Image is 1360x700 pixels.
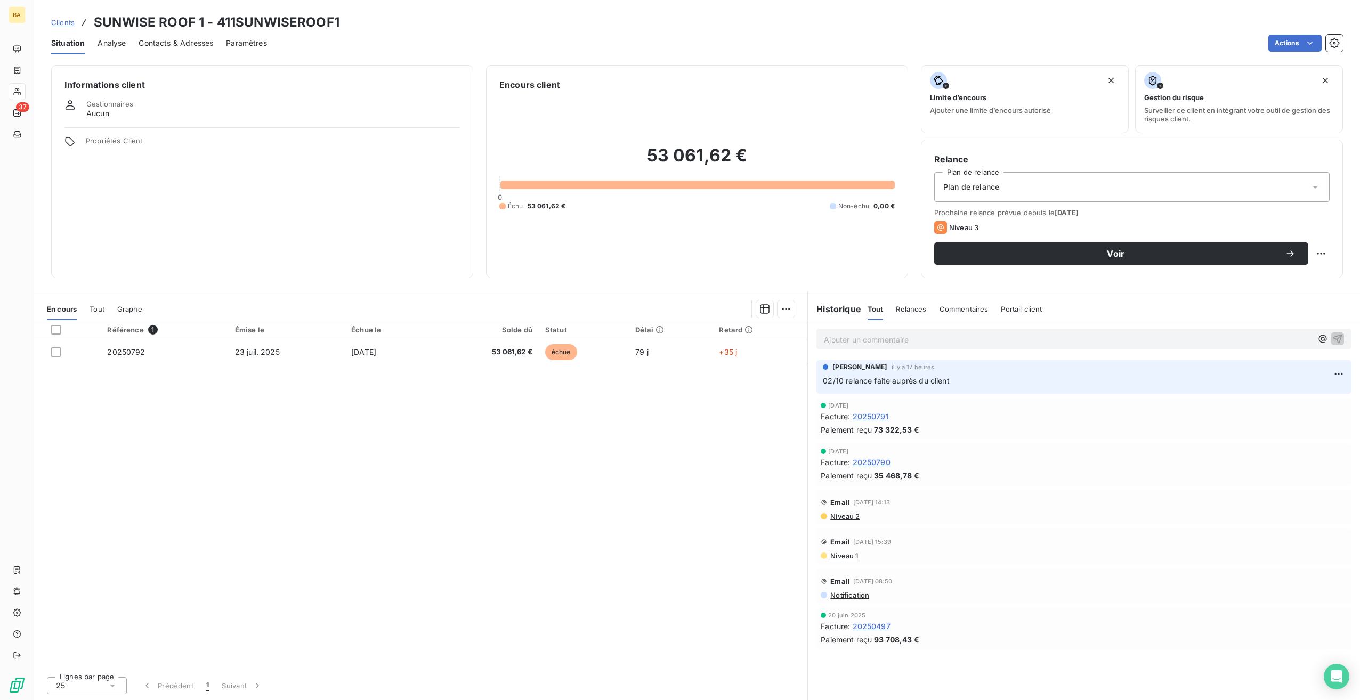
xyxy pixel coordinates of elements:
div: Solde dû [438,325,532,334]
span: 1 [206,680,209,691]
span: Email [830,577,850,585]
span: 20250791 [853,411,889,422]
span: Contacts & Adresses [139,38,213,48]
span: 02/10 relance faite auprès du client [823,376,949,385]
span: Notification [829,591,869,599]
button: Voir [934,242,1308,265]
span: [PERSON_NAME] [832,362,887,372]
button: Suivant [215,674,269,697]
span: 20250497 [853,621,891,632]
span: 0,00 € [873,201,895,211]
span: 20250790 [853,457,891,468]
span: Plan de relance [943,182,999,192]
span: Non-échu [838,201,869,211]
span: 1 [148,325,158,335]
span: [DATE] [351,347,376,356]
button: Gestion du risqueSurveiller ce client en intégrant votre outil de gestion des risques client. [1135,65,1343,133]
span: Facture : [821,411,850,422]
span: [DATE] [1055,208,1079,217]
button: Limite d’encoursAjouter une limite d’encours autorisé [921,65,1129,133]
span: Analyse [98,38,126,48]
span: 20250792 [107,347,145,356]
span: Commentaires [940,305,989,313]
span: +35 j [719,347,737,356]
span: Tout [868,305,884,313]
span: 20 juin 2025 [828,612,865,618]
span: Facture : [821,457,850,468]
span: 0 [498,193,502,201]
span: 25 [56,680,65,691]
span: Graphe [117,305,142,313]
img: Logo LeanPay [9,677,26,694]
span: En cours [47,305,77,313]
span: Aucun [86,108,109,119]
h2: 53 061,62 € [499,145,895,177]
span: Voir [947,249,1285,258]
div: Statut [545,325,622,334]
span: [DATE] [828,402,848,409]
span: Échu [508,201,523,211]
span: 79 j [635,347,649,356]
span: Portail client [1001,305,1042,313]
span: Email [830,498,850,507]
span: Ajouter une limite d’encours autorisé [930,106,1051,115]
button: Précédent [135,674,200,697]
button: Actions [1268,35,1322,52]
h6: Historique [808,303,861,315]
span: Gestion du risque [1144,93,1204,102]
div: Retard [719,325,801,334]
span: Paiement reçu [821,634,872,645]
span: Email [830,538,850,546]
span: [DATE] [828,448,848,454]
h3: SUNWISE ROOF 1 - 411SUNWISEROOF1 [94,13,339,32]
span: 53 061,62 € [528,201,566,211]
div: Open Intercom Messenger [1324,664,1349,689]
span: Relances [896,305,926,313]
h6: Encours client [499,78,560,91]
div: BA [9,6,26,23]
span: Niveau 3 [949,223,978,232]
span: Surveiller ce client en intégrant votre outil de gestion des risques client. [1144,106,1334,123]
span: Facture : [821,621,850,632]
span: il y a 17 heures [892,364,934,370]
h6: Relance [934,153,1330,166]
span: Paramètres [226,38,267,48]
span: Tout [90,305,104,313]
span: [DATE] 08:50 [853,578,892,584]
span: [DATE] 15:39 [853,539,891,545]
div: Délai [635,325,706,334]
div: Émise le [235,325,338,334]
span: Gestionnaires [86,100,133,108]
span: 37 [16,102,29,112]
div: Référence [107,325,222,335]
span: Clients [51,18,75,27]
span: Situation [51,38,85,48]
span: 35 468,78 € [874,470,919,481]
span: Paiement reçu [821,424,872,435]
span: 73 322,53 € [874,424,919,435]
span: échue [545,344,577,360]
span: Prochaine relance prévue depuis le [934,208,1330,217]
button: 1 [200,674,215,697]
span: 53 061,62 € [438,347,532,357]
span: Limite d’encours [930,93,986,102]
span: 23 juil. 2025 [235,347,280,356]
div: Échue le [351,325,425,334]
span: Niveau 1 [829,551,858,560]
h6: Informations client [64,78,460,91]
span: [DATE] 14:13 [853,499,890,506]
span: Niveau 2 [829,512,860,520]
span: Propriétés Client [86,136,460,151]
span: 93 708,43 € [874,634,919,645]
span: Paiement reçu [821,470,872,481]
a: Clients [51,17,75,28]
